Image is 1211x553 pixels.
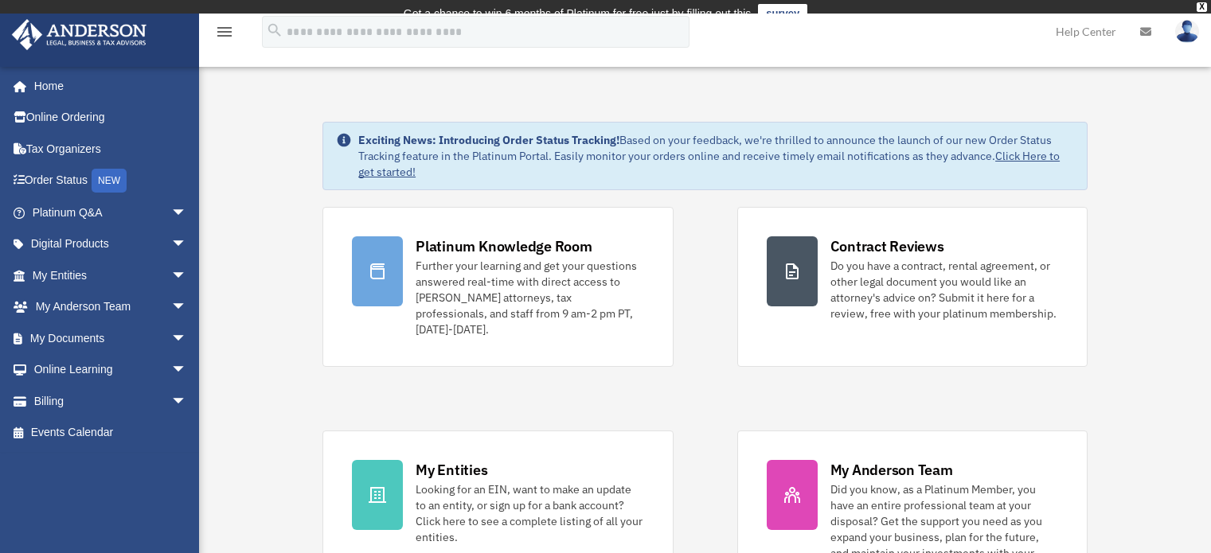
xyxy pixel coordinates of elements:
a: Tax Organizers [11,133,211,165]
a: Online Learningarrow_drop_down [11,354,211,386]
a: Click Here to get started! [358,149,1060,179]
div: My Anderson Team [830,460,953,480]
img: User Pic [1175,20,1199,43]
div: Further your learning and get your questions answered real-time with direct access to [PERSON_NAM... [416,258,643,337]
a: Events Calendar [11,417,211,449]
img: Anderson Advisors Platinum Portal [7,19,151,50]
a: Platinum Q&Aarrow_drop_down [11,197,211,228]
a: menu [215,28,234,41]
a: Contract Reviews Do you have a contract, rental agreement, or other legal document you would like... [737,207,1088,367]
div: Looking for an EIN, want to make an update to an entity, or sign up for a bank account? Click her... [416,481,643,545]
a: My Documentsarrow_drop_down [11,322,211,354]
a: Order StatusNEW [11,165,211,197]
span: arrow_drop_down [171,259,203,292]
div: Do you have a contract, rental agreement, or other legal document you would like an attorney's ad... [830,258,1058,321]
a: survey [758,4,807,23]
div: close [1197,2,1207,12]
a: My Entitiesarrow_drop_down [11,259,211,291]
a: My Anderson Teamarrow_drop_down [11,291,211,323]
i: search [266,21,283,39]
span: arrow_drop_down [171,228,203,261]
strong: Exciting News: Introducing Order Status Tracking! [358,133,619,147]
div: Based on your feedback, we're thrilled to announce the launch of our new Order Status Tracking fe... [358,132,1074,180]
div: My Entities [416,460,487,480]
div: Get a chance to win 6 months of Platinum for free just by filling out this [404,4,752,23]
span: arrow_drop_down [171,385,203,418]
span: arrow_drop_down [171,197,203,229]
a: Digital Productsarrow_drop_down [11,228,211,260]
a: Platinum Knowledge Room Further your learning and get your questions answered real-time with dire... [322,207,673,367]
div: Contract Reviews [830,236,944,256]
a: Billingarrow_drop_down [11,385,211,417]
div: Platinum Knowledge Room [416,236,592,256]
div: NEW [92,169,127,193]
span: arrow_drop_down [171,291,203,324]
a: Online Ordering [11,102,211,134]
span: arrow_drop_down [171,322,203,355]
span: arrow_drop_down [171,354,203,387]
a: Home [11,70,203,102]
i: menu [215,22,234,41]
